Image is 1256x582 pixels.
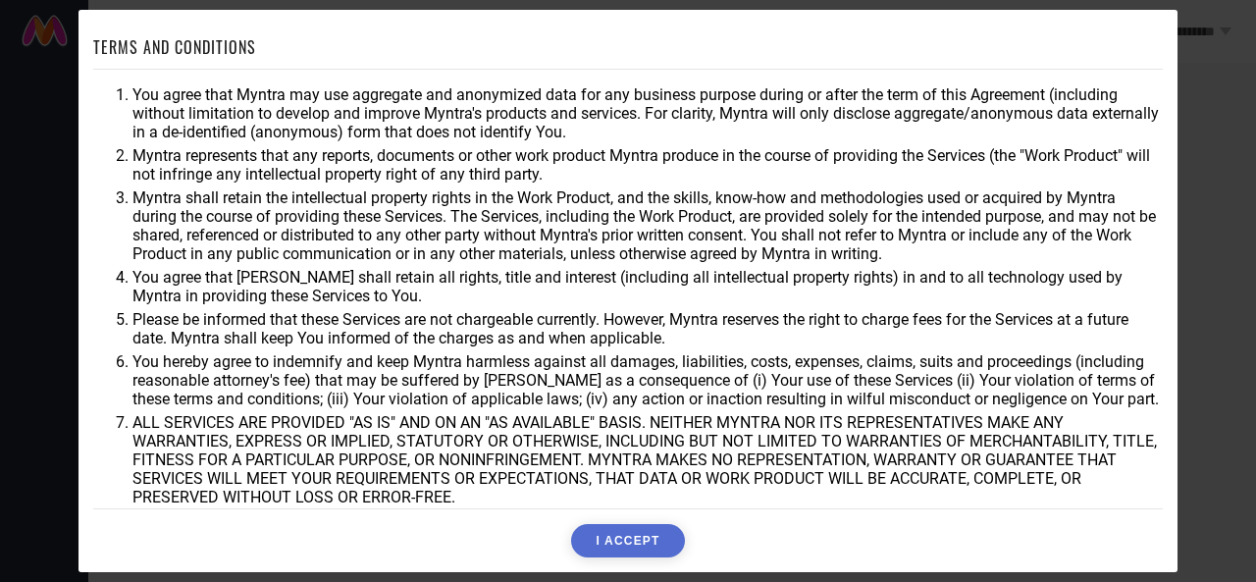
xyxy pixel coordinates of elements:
[132,188,1163,263] li: Myntra shall retain the intellectual property rights in the Work Product, and the skills, know-ho...
[132,310,1163,347] li: Please be informed that these Services are not chargeable currently. However, Myntra reserves the...
[132,413,1163,506] li: ALL SERVICES ARE PROVIDED "AS IS" AND ON AN "AS AVAILABLE" BASIS. NEITHER MYNTRA NOR ITS REPRESEN...
[132,352,1163,408] li: You hereby agree to indemnify and keep Myntra harmless against all damages, liabilities, costs, e...
[132,268,1163,305] li: You agree that [PERSON_NAME] shall retain all rights, title and interest (including all intellect...
[571,524,684,557] button: I ACCEPT
[93,35,256,59] h1: TERMS AND CONDITIONS
[132,146,1163,184] li: Myntra represents that any reports, documents or other work product Myntra produce in the course ...
[132,85,1163,141] li: You agree that Myntra may use aggregate and anonymized data for any business purpose during or af...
